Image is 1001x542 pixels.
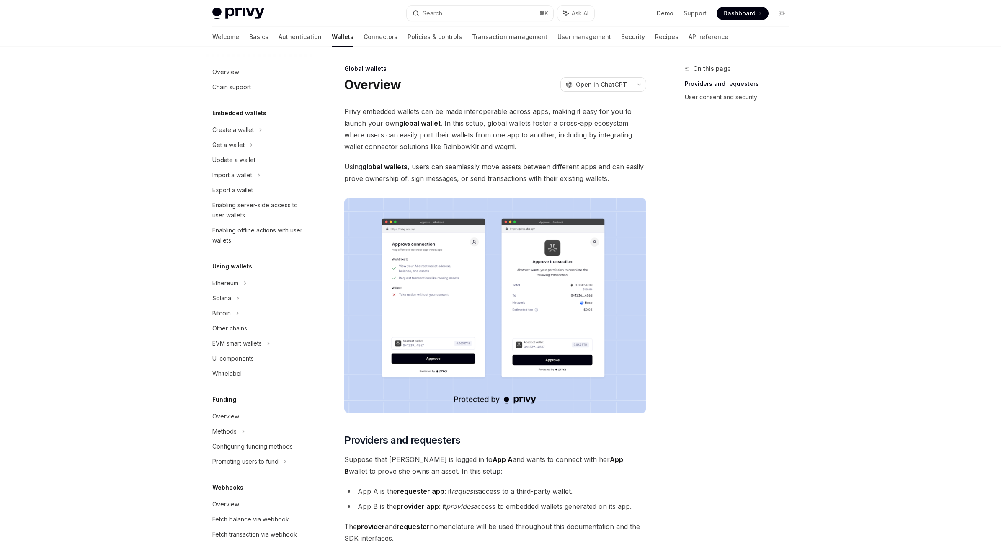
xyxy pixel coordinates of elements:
div: Update a wallet [212,155,255,165]
a: Fetch balance via webhook [206,512,313,527]
span: Using , users can seamlessly move assets between different apps and can easily prove ownership of... [344,161,646,184]
a: API reference [689,27,728,47]
strong: App B [344,455,623,475]
h5: Using wallets [212,261,252,271]
button: Search...⌘K [407,6,553,21]
div: Fetch transaction via webhook [212,529,297,539]
a: Security [621,27,645,47]
div: Overview [212,67,239,77]
a: UI components [206,351,313,366]
a: Overview [206,409,313,424]
div: Enabling offline actions with user wallets [212,225,308,245]
div: Get a wallet [212,140,245,150]
h5: Embedded wallets [212,108,266,118]
strong: requester app [397,487,444,496]
div: Fetch balance via webhook [212,514,289,524]
div: Enabling server-side access to user wallets [212,200,308,220]
strong: provider [357,522,385,531]
strong: App A [493,455,513,464]
a: Basics [249,27,268,47]
img: light logo [212,8,264,19]
strong: global wallets [362,163,408,171]
div: Overview [212,499,239,509]
div: UI components [212,354,254,364]
div: Chain support [212,82,251,92]
span: Open in ChatGPT [576,80,627,89]
li: App A is the : it access to a third-party wallet. [344,485,646,497]
div: Ethereum [212,278,238,288]
span: Privy embedded wallets can be made interoperable across apps, making it easy for you to launch yo... [344,106,646,152]
button: Open in ChatGPT [560,77,632,92]
a: Demo [657,9,673,18]
div: EVM smart wallets [212,338,262,348]
a: Recipes [655,27,679,47]
div: Solana [212,293,231,303]
a: Chain support [206,80,313,95]
span: Dashboard [723,9,756,18]
div: Prompting users to fund [212,457,279,467]
a: Policies & controls [408,27,462,47]
a: Fetch transaction via webhook [206,527,313,542]
a: Whitelabel [206,366,313,381]
button: Toggle dark mode [775,7,789,20]
span: ⌘ K [539,10,548,17]
a: Configuring funding methods [206,439,313,454]
em: requests [451,487,478,496]
h1: Overview [344,77,401,92]
div: Global wallets [344,65,646,73]
h5: Webhooks [212,483,243,493]
a: Authentication [279,27,322,47]
a: Enabling server-side access to user wallets [206,198,313,223]
img: images/Crossapp.png [344,198,646,413]
div: Import a wallet [212,170,252,180]
a: Transaction management [472,27,547,47]
div: Export a wallet [212,185,253,195]
a: Update a wallet [206,152,313,168]
a: Wallets [332,27,353,47]
em: provides [446,502,474,511]
a: Enabling offline actions with user wallets [206,223,313,248]
a: Support [684,9,707,18]
span: Ask AI [572,9,588,18]
span: Suppose that [PERSON_NAME] is logged in to and wants to connect with her wallet to prove she owns... [344,454,646,477]
strong: global wallet [399,119,441,127]
a: User management [557,27,611,47]
li: App B is the : it access to embedded wallets generated on its app. [344,501,646,512]
strong: requester [397,522,430,531]
strong: provider app [397,502,439,511]
a: Overview [206,65,313,80]
div: Overview [212,411,239,421]
a: User consent and security [685,90,795,104]
span: Providers and requesters [344,434,461,447]
a: Overview [206,497,313,512]
div: Methods [212,426,237,436]
a: Dashboard [717,7,769,20]
div: Create a wallet [212,125,254,135]
a: Providers and requesters [685,77,795,90]
a: Welcome [212,27,239,47]
a: Other chains [206,321,313,336]
div: Configuring funding methods [212,441,293,452]
button: Ask AI [557,6,594,21]
span: On this page [693,64,731,74]
div: Whitelabel [212,369,242,379]
a: Export a wallet [206,183,313,198]
h5: Funding [212,395,236,405]
a: Connectors [364,27,397,47]
div: Search... [423,8,446,18]
div: Bitcoin [212,308,231,318]
div: Other chains [212,323,247,333]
